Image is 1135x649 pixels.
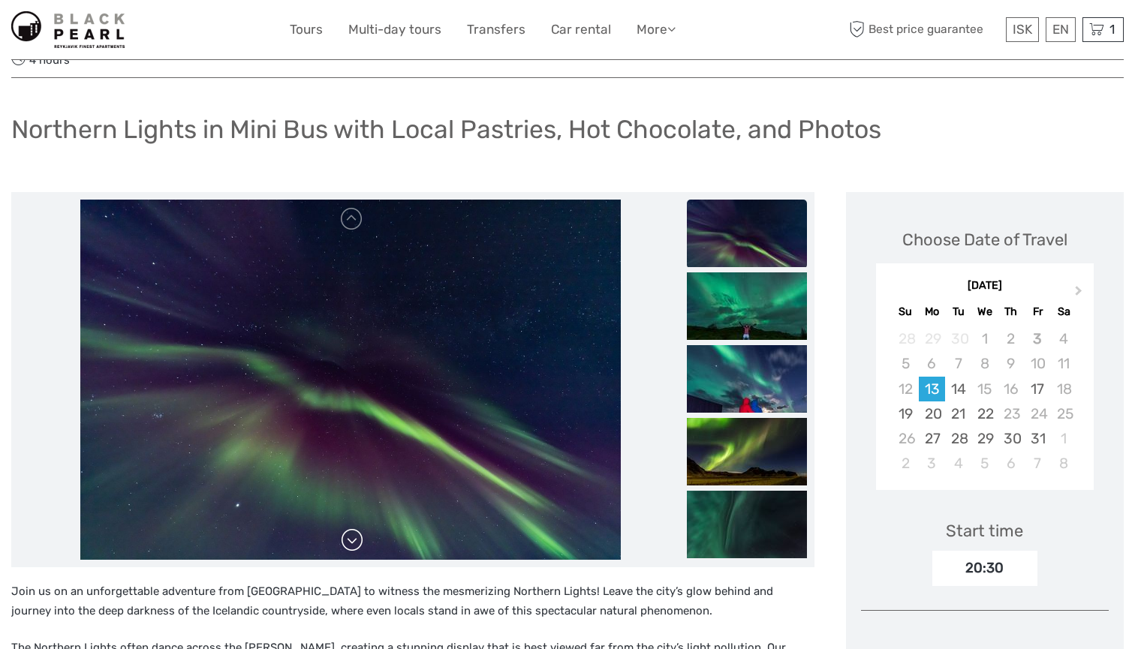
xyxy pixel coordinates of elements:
[1051,451,1077,476] div: Choose Saturday, November 8th, 2025
[998,451,1024,476] div: Choose Thursday, November 6th, 2025
[945,302,971,322] div: Tu
[919,377,945,401] div: Choose Monday, October 13th, 2025
[637,19,676,41] a: More
[893,401,919,426] div: Choose Sunday, October 19th, 2025
[945,377,971,401] div: Choose Tuesday, October 14th, 2025
[998,326,1024,351] div: Not available Thursday, October 2nd, 2025
[945,401,971,426] div: Choose Tuesday, October 21st, 2025
[971,351,998,376] div: Not available Wednesday, October 8th, 2025
[902,228,1067,251] div: Choose Date of Travel
[687,491,807,558] img: ecdd0cb50deb4bcd9e10e816f0253fe0_slider_thumbnail.jpeg
[876,278,1094,294] div: [DATE]
[1068,282,1092,306] button: Next Month
[551,19,611,41] a: Car rental
[971,401,998,426] div: Choose Wednesday, October 22nd, 2025
[971,326,998,351] div: Not available Wednesday, October 1st, 2025
[998,426,1024,451] div: Choose Thursday, October 30th, 2025
[1051,426,1077,451] div: Choose Saturday, November 1st, 2025
[971,302,998,322] div: We
[998,377,1024,401] div: Not available Thursday, October 16th, 2025
[467,19,525,41] a: Transfers
[1025,401,1051,426] div: Not available Friday, October 24th, 2025
[945,326,971,351] div: Not available Tuesday, September 30th, 2025
[919,351,945,376] div: Not available Monday, October 6th, 2025
[11,584,773,617] span: Join us on an unforgettable adventure from [GEOGRAPHIC_DATA] to witness the mesmerizing Northern ...
[998,351,1024,376] div: Not available Thursday, October 9th, 2025
[1025,326,1051,351] div: Not available Friday, October 3rd, 2025
[971,377,998,401] div: Not available Wednesday, October 15th, 2025
[1025,426,1051,451] div: Choose Friday, October 31st, 2025
[945,351,971,376] div: Not available Tuesday, October 7th, 2025
[1025,351,1051,376] div: Not available Friday, October 10th, 2025
[945,451,971,476] div: Choose Tuesday, November 4th, 2025
[946,519,1023,542] div: Start time
[1051,302,1077,322] div: Sa
[11,114,881,145] h1: Northern Lights in Mini Bus with Local Pastries, Hot Chocolate, and Photos
[348,19,441,41] a: Multi-day tours
[919,426,945,451] div: Choose Monday, October 27th, 2025
[1046,17,1076,42] div: EN
[998,401,1024,426] div: Not available Thursday, October 23rd, 2025
[893,351,919,376] div: Not available Sunday, October 5th, 2025
[919,326,945,351] div: Not available Monday, September 29th, 2025
[1051,401,1077,426] div: Not available Saturday, October 25th, 2025
[80,200,621,560] img: 2384a466b65644b8b1257a02586c4c3d_main_slider.jpeg
[687,200,807,267] img: 2384a466b65644b8b1257a02586c4c3d_slider_thumbnail.jpeg
[932,551,1037,585] div: 20:30
[893,377,919,401] div: Not available Sunday, October 12th, 2025
[919,451,945,476] div: Choose Monday, November 3rd, 2025
[919,302,945,322] div: Mo
[21,26,170,38] p: We're away right now. Please check back later!
[1051,326,1077,351] div: Not available Saturday, October 4th, 2025
[919,401,945,426] div: Choose Monday, October 20th, 2025
[687,272,807,340] img: ea4b85fbfa364f3d969d38675ce8c708_slider_thumbnail.jpeg
[893,326,919,351] div: Not available Sunday, September 28th, 2025
[971,451,998,476] div: Choose Wednesday, November 5th, 2025
[881,326,1089,476] div: month 2025-10
[687,345,807,413] img: f7c11f6053b949e39b67210b21742bcb_slider_thumbnail.jpeg
[971,426,998,451] div: Choose Wednesday, October 29th, 2025
[1051,377,1077,401] div: Not available Saturday, October 18th, 2025
[893,451,919,476] div: Choose Sunday, November 2nd, 2025
[1107,22,1117,37] span: 1
[290,19,323,41] a: Tours
[998,302,1024,322] div: Th
[1025,302,1051,322] div: Fr
[846,17,1003,42] span: Best price guarantee
[893,426,919,451] div: Not available Sunday, October 26th, 2025
[173,23,191,41] button: Open LiveChat chat widget
[1013,22,1032,37] span: ISK
[1025,451,1051,476] div: Choose Friday, November 7th, 2025
[945,426,971,451] div: Choose Tuesday, October 28th, 2025
[1051,351,1077,376] div: Not available Saturday, October 11th, 2025
[893,302,919,322] div: Su
[11,11,125,48] img: 5-be505350-29ba-4bf9-aa91-a363fa67fcbf_logo_small.jpg
[1025,377,1051,401] div: Choose Friday, October 17th, 2025
[687,418,807,485] img: 231fdf8ebc2c4d27921975a39ffd0f09_slider_thumbnail.jpeg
